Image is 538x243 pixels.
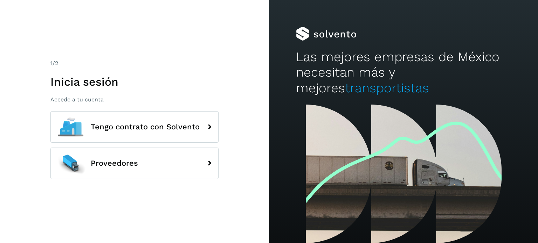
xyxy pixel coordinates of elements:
[50,75,219,88] h1: Inicia sesión
[50,60,53,66] span: 1
[50,111,219,143] button: Tengo contrato con Solvento
[50,59,219,67] div: /2
[345,80,429,95] span: transportistas
[296,49,511,96] h2: Las mejores empresas de México necesitan más y mejores
[50,96,219,103] p: Accede a tu cuenta
[50,148,219,179] button: Proveedores
[91,123,200,131] span: Tengo contrato con Solvento
[91,159,138,167] span: Proveedores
